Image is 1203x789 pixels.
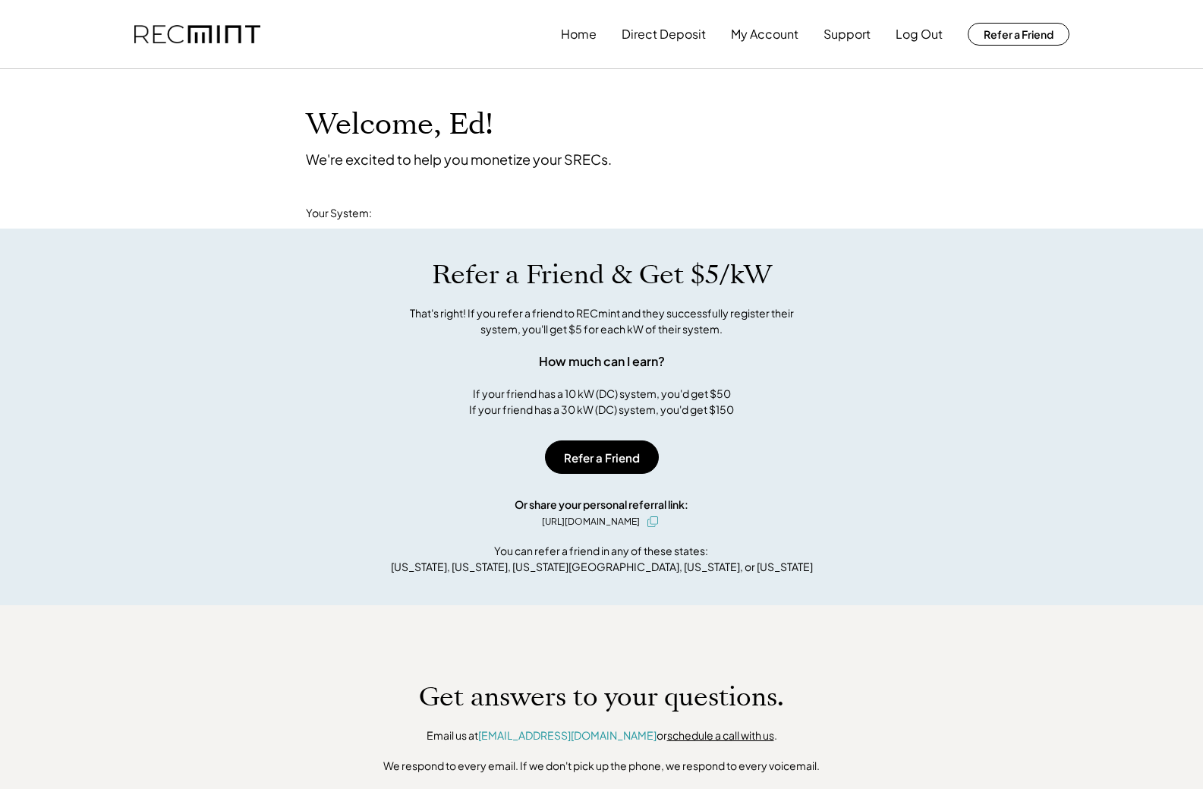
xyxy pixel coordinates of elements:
h1: Refer a Friend & Get $5/kW [432,259,772,291]
div: Email us at or . [427,728,777,743]
button: Home [561,19,597,49]
button: click to copy [644,513,662,531]
div: You can refer a friend in any of these states: [US_STATE], [US_STATE], [US_STATE][GEOGRAPHIC_DATA... [391,543,813,575]
button: Direct Deposit [622,19,706,49]
div: Or share your personal referral link: [515,497,688,513]
h1: Welcome, Ed! [306,107,496,143]
div: That's right! If you refer a friend to RECmint and they successfully register their system, you'l... [393,305,811,337]
button: Support [824,19,871,49]
div: If your friend has a 10 kW (DC) system, you'd get $50 If your friend has a 30 kW (DC) system, you... [469,386,734,418]
button: Refer a Friend [968,23,1069,46]
div: How much can I earn? [539,352,665,371]
button: Log Out [896,19,943,49]
button: Refer a Friend [545,440,659,474]
button: My Account [731,19,798,49]
a: [EMAIL_ADDRESS][DOMAIN_NAME] [478,728,657,742]
div: Your System: [306,206,372,221]
div: [URL][DOMAIN_NAME] [542,515,640,529]
div: We respond to every email. If we don't pick up the phone, we respond to every voicemail. [383,759,820,774]
img: recmint-logotype%403x.png [134,25,260,44]
div: We're excited to help you monetize your SRECs. [306,150,612,168]
h1: Get answers to your questions. [419,681,784,713]
a: schedule a call with us [667,728,774,742]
